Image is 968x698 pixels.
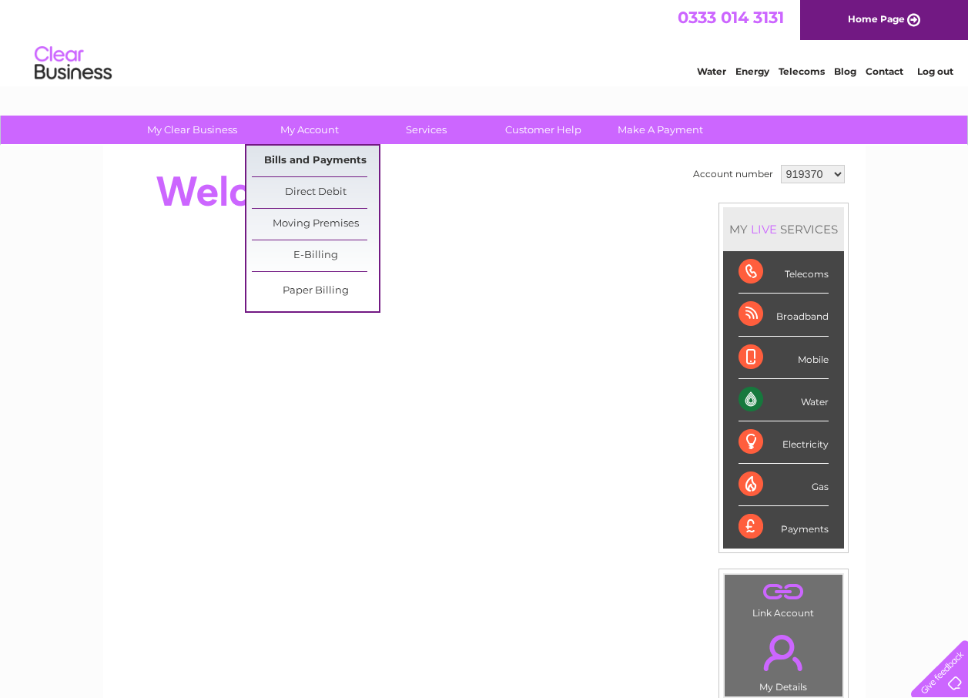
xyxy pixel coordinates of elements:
a: My Clear Business [129,116,256,144]
a: Moving Premises [252,209,379,240]
div: Water [739,379,829,421]
a: Customer Help [480,116,607,144]
a: Paper Billing [252,276,379,307]
div: Broadband [739,294,829,336]
div: Electricity [739,421,829,464]
a: . [729,626,839,680]
a: Make A Payment [597,116,724,144]
td: Account number [689,161,777,187]
a: Direct Debit [252,177,379,208]
a: Telecoms [779,65,825,77]
a: Blog [834,65,856,77]
div: Gas [739,464,829,506]
div: Mobile [739,337,829,379]
a: Bills and Payments [252,146,379,176]
td: Link Account [724,574,843,622]
a: Water [697,65,726,77]
a: 0333 014 3131 [678,8,784,27]
td: My Details [724,622,843,697]
div: Payments [739,506,829,548]
img: logo.png [34,40,112,87]
div: Telecoms [739,251,829,294]
a: Services [363,116,490,144]
div: LIVE [748,222,780,237]
div: MY SERVICES [723,207,844,251]
a: My Account [246,116,373,144]
a: E-Billing [252,240,379,271]
a: Energy [735,65,769,77]
a: . [729,579,839,606]
div: Clear Business is a trading name of Verastar Limited (registered in [GEOGRAPHIC_DATA] No. 3667643... [121,8,849,75]
a: Contact [866,65,903,77]
a: Log out [917,65,953,77]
